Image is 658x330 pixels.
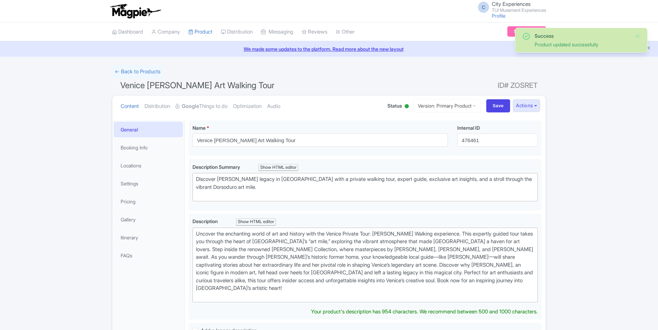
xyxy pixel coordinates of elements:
[196,230,534,300] div: Uncover the enchanting world of art and history with the Venice Private Tour: [PERSON_NAME] Walki...
[336,22,355,42] a: Other
[261,22,293,42] a: Messaging
[114,248,183,263] a: FAQs
[188,22,213,42] a: Product
[387,102,402,109] span: Status
[114,122,183,137] a: General
[635,32,640,40] button: Close
[109,3,162,19] img: logo-ab69f6fb50320c5b225c76a69d11143b.png
[498,79,538,92] span: ID# ZOSRET
[112,22,143,42] a: Dashboard
[413,99,481,112] a: Version: Primary Product
[221,22,253,42] a: Distribution
[4,45,654,53] a: We made some updates to the platform. Read more about the new layout
[114,212,183,227] a: Gallery
[236,218,276,226] div: Show HTML editor
[492,8,546,12] small: TUI Musement Experiences
[196,175,534,199] div: Discover [PERSON_NAME] legacy in [GEOGRAPHIC_DATA] with a private walking tour, expert guide, exc...
[535,32,629,39] div: Success
[302,22,327,42] a: Reviews
[486,99,510,112] input: Save
[192,218,219,224] span: Description
[267,95,280,117] a: Audio
[114,176,183,191] a: Settings
[114,194,183,209] a: Pricing
[151,22,180,42] a: Company
[457,125,480,131] span: Internal ID
[176,95,227,117] a: GoogleThings to do
[474,1,546,12] a: C City Experiences TUI Musement Experiences
[403,101,410,112] div: Active
[258,164,298,171] div: Show HTML editor
[192,164,241,170] span: Description Summary
[646,45,651,53] button: Close announcement
[478,2,489,13] span: C
[507,26,546,37] a: Subscription
[492,13,506,19] a: Profile
[144,95,170,117] a: Distribution
[120,80,274,90] span: Venice [PERSON_NAME] Art Walking Tour
[492,1,530,7] span: City Experiences
[233,95,262,117] a: Optimization
[114,140,183,155] a: Booking Info
[114,158,183,173] a: Locations
[192,125,206,131] span: Name
[513,99,540,112] button: Actions
[114,230,183,245] a: Itinerary
[121,95,139,117] a: Content
[112,65,163,79] a: ← Back to Products
[311,308,538,316] div: Your product's description has 954 characters. We recommend between 500 and 1000 characters.
[182,102,199,110] strong: Google
[535,41,629,48] div: Product updated successfully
